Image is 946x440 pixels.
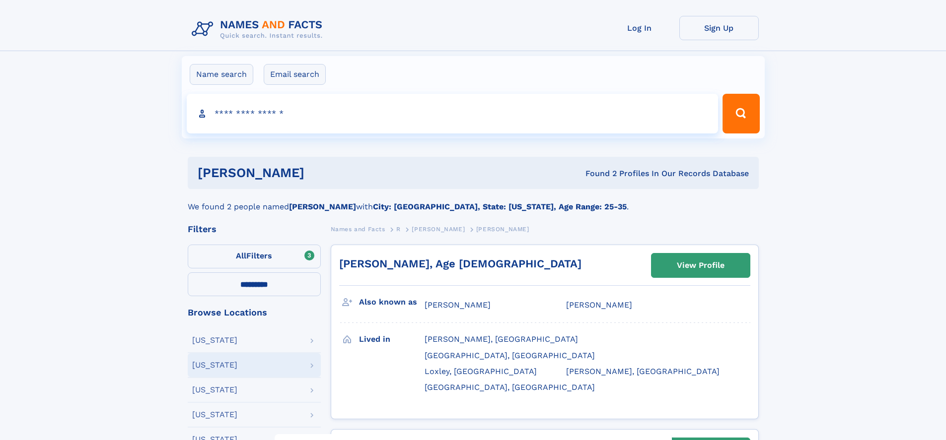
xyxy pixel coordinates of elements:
span: [PERSON_NAME] [412,226,465,233]
b: City: [GEOGRAPHIC_DATA], State: [US_STATE], Age Range: 25-35 [373,202,627,211]
span: [GEOGRAPHIC_DATA], [GEOGRAPHIC_DATA] [425,351,595,360]
div: [US_STATE] [192,336,237,344]
a: View Profile [652,253,750,277]
label: Email search [264,64,326,85]
span: [PERSON_NAME], [GEOGRAPHIC_DATA] [425,334,578,344]
div: Found 2 Profiles In Our Records Database [445,168,749,179]
span: Loxley, [GEOGRAPHIC_DATA] [425,367,537,376]
div: [US_STATE] [192,361,237,369]
span: [GEOGRAPHIC_DATA], [GEOGRAPHIC_DATA] [425,382,595,392]
label: Name search [190,64,253,85]
input: search input [187,94,719,133]
h1: [PERSON_NAME] [198,167,445,179]
span: [PERSON_NAME] [425,300,491,310]
a: [PERSON_NAME], Age [DEMOGRAPHIC_DATA] [339,257,582,270]
b: [PERSON_NAME] [289,202,356,211]
div: [US_STATE] [192,386,237,394]
a: Names and Facts [331,223,385,235]
h3: Lived in [359,331,425,348]
img: Logo Names and Facts [188,16,331,43]
h3: Also known as [359,294,425,311]
div: View Profile [677,254,725,277]
button: Search Button [723,94,759,133]
a: Sign Up [679,16,759,40]
a: [PERSON_NAME] [412,223,465,235]
div: We found 2 people named with . [188,189,759,213]
div: Filters [188,225,321,234]
span: [PERSON_NAME], [GEOGRAPHIC_DATA] [566,367,720,376]
a: Log In [600,16,679,40]
a: R [396,223,401,235]
div: [US_STATE] [192,411,237,419]
span: R [396,226,401,233]
div: Browse Locations [188,308,321,317]
span: [PERSON_NAME] [476,226,529,233]
label: Filters [188,245,321,268]
span: [PERSON_NAME] [566,300,632,310]
span: All [236,251,246,260]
